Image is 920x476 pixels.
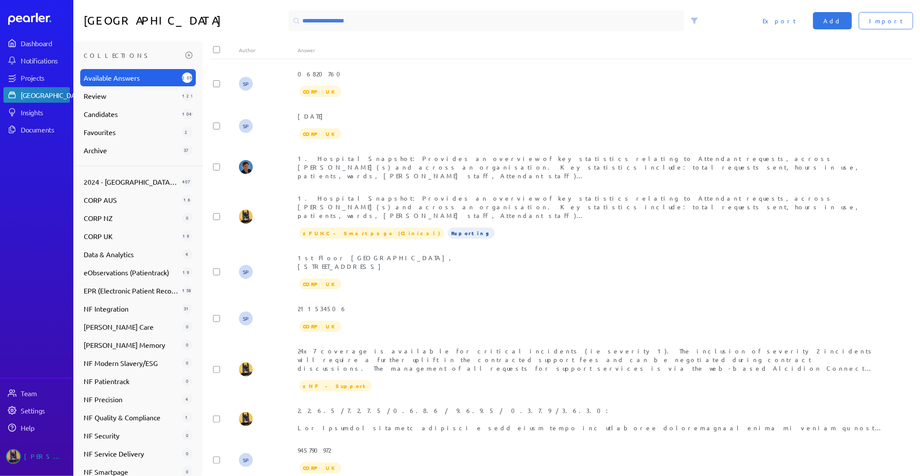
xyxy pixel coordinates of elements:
[859,12,913,29] button: Import
[298,69,884,78] div: 06820760
[299,278,341,290] span: CORP UK
[182,195,192,205] div: 16
[239,160,253,174] img: Sam Blight
[84,448,179,459] span: NF Service Delivery
[239,312,253,325] span: Sarah Pendlebury
[21,39,69,47] div: Dashboard
[84,109,179,119] span: Candidates
[21,91,85,99] div: [GEOGRAPHIC_DATA]
[182,109,192,119] div: 1049
[3,87,70,103] a: [GEOGRAPHIC_DATA]
[239,412,253,426] img: Tung Nguyen
[182,249,192,259] div: 4
[3,53,70,68] a: Notifications
[3,122,70,137] a: Documents
[84,177,179,187] span: 2024 - [GEOGRAPHIC_DATA] - [GEOGRAPHIC_DATA] - Flow
[84,145,179,155] span: Archive
[299,86,341,97] span: CORP UK
[298,47,884,54] div: Answer
[182,73,192,83] div: 2059
[84,376,179,386] span: NF Patientrack
[3,385,70,401] a: Team
[84,267,179,277] span: eObservations (Patientrack)
[21,125,69,134] div: Documents
[21,73,69,82] div: Projects
[84,358,179,368] span: NF Modern Slavery/ESG
[813,12,852,29] button: Add
[84,394,179,404] span: NF Precision
[3,70,70,85] a: Projects
[239,363,253,376] img: Tung Nguyen
[84,213,179,223] span: CORP NZ
[182,177,192,187] div: 407
[84,249,179,259] span: Data & Analytics
[84,73,179,83] span: Available Answers
[24,449,67,464] div: [PERSON_NAME]
[182,267,192,277] div: 19
[298,253,884,271] div: 1st Floor [GEOGRAPHIC_DATA], [STREET_ADDRESS]
[298,347,884,372] div: 24x7 coverage is available for critical incidents (ie severity 1). The inclusion of severity 2 in...
[298,406,884,432] div: 2.2.6.5 /7.2.7.5 /0.6.8.6 / 9.6.9.5 / 0.3.7.9 /3.6.3.0: Lor Ipsumdol sitametc adipisci e sedd eiu...
[182,376,192,386] div: 0
[84,322,179,332] span: [PERSON_NAME] Care
[823,16,842,25] span: Add
[182,213,192,223] div: 0
[182,322,192,332] div: 0
[182,340,192,350] div: 0
[298,194,884,220] div: 1. Hospital Snapshot: Provides an overview of key statistics relating to Attendant requests, acro...
[3,403,70,418] a: Settings
[299,462,341,473] span: CORP UK
[6,449,21,464] img: Tung Nguyen
[8,13,70,25] a: Dashboard
[239,77,253,91] span: Sarah Pendlebury
[299,321,341,332] span: CORP UK
[182,430,192,441] div: 0
[84,412,179,422] span: NF Quality & Compliance
[182,394,192,404] div: 4
[182,303,192,314] div: 31
[3,35,70,51] a: Dashboard
[299,227,444,239] span: zFUNC - Smartpage (Clinical)
[299,128,341,139] span: CORP UK
[3,104,70,120] a: Insights
[84,48,182,62] h3: Collections
[298,112,884,120] div: [DATE]
[182,231,192,241] div: 19
[182,412,192,422] div: 1
[84,127,179,137] span: Favourites
[182,285,192,296] div: 158
[21,423,69,432] div: Help
[298,154,884,180] div: 1. Hospital Snapshot: Provides an overview of key statistics relating to Attendant requests, acro...
[298,304,884,313] div: 211534506
[84,430,179,441] span: NF Security
[182,448,192,459] div: 0
[84,91,179,101] span: Review
[239,47,298,54] div: Author
[182,358,192,368] div: 0
[182,91,192,101] div: 1292
[84,303,179,314] span: NF Integration
[239,119,253,133] span: Sarah Pendlebury
[84,231,179,241] span: CORP UK
[3,446,70,467] a: Tung Nguyen's photo[PERSON_NAME]
[869,16,903,25] span: Import
[752,12,806,29] button: Export
[239,265,253,279] span: Sarah Pendlebury
[21,406,69,415] div: Settings
[239,453,253,467] span: Sarah Pendlebury
[21,389,69,397] div: Team
[84,10,285,31] h1: [GEOGRAPHIC_DATA]
[182,127,192,137] div: 2
[84,195,179,205] span: CORP AUS
[21,56,69,65] div: Notifications
[84,285,179,296] span: EPR (Electronic Patient Record)
[298,446,884,454] div: 945790972
[448,227,495,239] span: Reporting
[3,420,70,435] a: Help
[21,108,69,117] div: Insights
[84,340,179,350] span: [PERSON_NAME] Memory
[182,145,192,155] div: 37
[763,16,796,25] span: Export
[299,380,372,391] span: zNF - Support
[239,210,253,224] img: Tung Nguyen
